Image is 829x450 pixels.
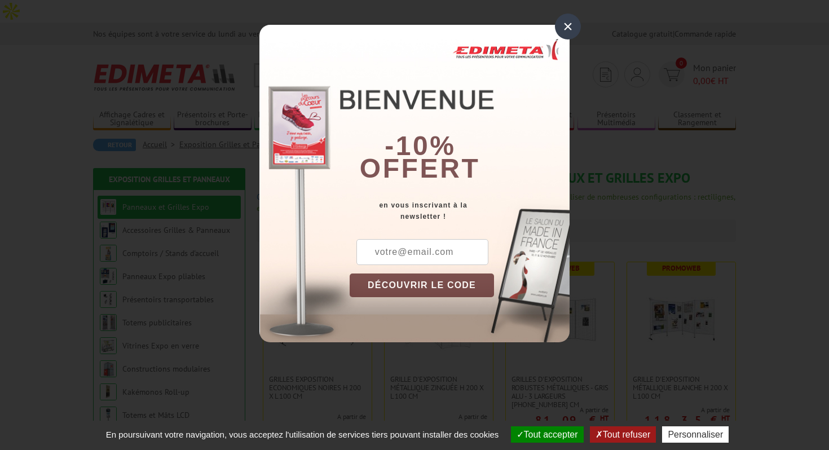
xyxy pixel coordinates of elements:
button: Tout accepter [511,426,584,443]
div: en vous inscrivant à la newsletter ! [350,200,570,222]
button: DÉCOUVRIR LE CODE [350,273,494,297]
button: Tout refuser [590,426,656,443]
input: votre@email.com [356,239,488,265]
span: En poursuivant votre navigation, vous acceptez l'utilisation de services tiers pouvant installer ... [100,430,505,439]
button: Personnaliser (fenêtre modale) [662,426,729,443]
b: -10% [385,131,456,161]
div: × [555,14,581,39]
font: offert [360,153,480,183]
